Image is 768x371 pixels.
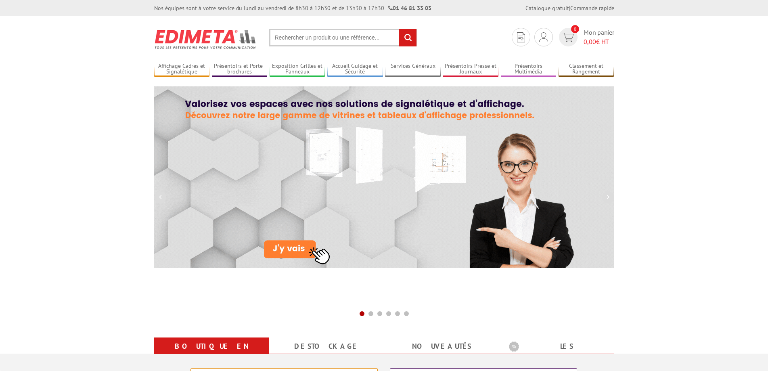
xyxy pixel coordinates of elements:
[539,32,548,42] img: devis rapide
[154,4,431,12] div: Nos équipes sont à votre service du lundi au vendredi de 8h30 à 12h30 et de 13h30 à 17h30
[394,339,490,354] a: nouveautés
[327,63,383,76] a: Accueil Guidage et Sécurité
[509,339,610,355] b: Les promotions
[270,63,325,76] a: Exposition Grilles et Panneaux
[269,29,417,46] input: Rechercher un produit ou une référence...
[154,63,210,76] a: Affichage Cadres et Signalétique
[525,4,569,12] a: Catalogue gratuit
[584,37,614,46] span: € HT
[584,28,614,46] span: Mon panier
[212,63,268,76] a: Présentoirs et Porte-brochures
[570,4,614,12] a: Commande rapide
[559,63,614,76] a: Classement et Rangement
[562,33,574,42] img: devis rapide
[385,63,441,76] a: Services Généraux
[571,25,579,33] span: 0
[443,63,498,76] a: Présentoirs Presse et Journaux
[501,63,557,76] a: Présentoirs Multimédia
[154,24,257,54] img: Présentoir, panneau, stand - Edimeta - PLV, affichage, mobilier bureau, entreprise
[557,28,614,46] a: devis rapide 0 Mon panier 0,00€ HT
[525,4,614,12] div: |
[517,32,525,42] img: devis rapide
[584,38,596,46] span: 0,00
[399,29,416,46] input: rechercher
[164,339,259,368] a: Boutique en ligne
[279,339,375,354] a: Destockage
[388,4,431,12] strong: 01 46 81 33 03
[509,339,605,368] a: Les promotions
